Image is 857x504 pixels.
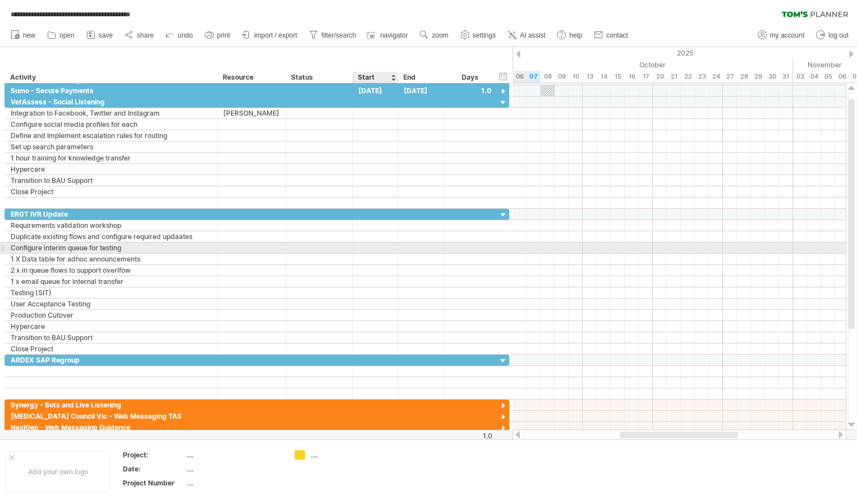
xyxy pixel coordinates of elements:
[821,71,835,83] div: Wednesday, 5 November 2025
[505,28,549,43] a: AI assist
[11,355,211,365] div: ARDEX SAP Regroup
[11,97,211,107] div: VetAssess - Social Listening
[443,72,496,83] div: Days
[541,71,555,83] div: Wednesday, 8 October 2025
[473,31,496,39] span: settings
[202,28,233,43] a: print
[555,71,569,83] div: Thursday, 9 October 2025
[417,28,451,43] a: zoom
[611,71,625,83] div: Wednesday, 15 October 2025
[813,28,852,43] a: log out
[11,209,211,219] div: ERGT IVR Update
[11,343,211,354] div: Close Project
[625,71,639,83] div: Thursday, 16 October 2025
[653,71,667,83] div: Monday, 20 October 2025
[123,450,185,460] div: Project:
[291,72,346,83] div: Status
[123,478,185,488] div: Project Number
[187,450,281,460] div: ....
[311,450,372,460] div: ....
[8,28,39,43] a: new
[755,28,808,43] a: my account
[223,72,279,83] div: Resource
[751,71,765,83] div: Wednesday, 29 October 2025
[11,265,211,276] div: 2 x in queue flows to support overlfow
[11,400,211,410] div: Synergy - Bots and Live Listening
[11,164,211,175] div: Hypercare
[828,31,849,39] span: log out
[639,71,653,83] div: Friday, 17 October 2025
[11,220,211,231] div: Requirements validation workshop
[11,287,211,298] div: Testing (SIT)
[835,71,849,83] div: Thursday, 6 November 2025
[122,28,157,43] a: share
[380,31,408,39] span: navigator
[591,28,632,43] a: contact
[23,31,35,39] span: new
[178,31,193,39] span: undo
[217,31,230,39] span: print
[187,464,281,474] div: ....
[11,254,211,264] div: 1 X Data table for adhoc announcements
[6,451,110,493] div: Add your own logo
[765,71,779,83] div: Thursday, 30 October 2025
[365,28,411,43] a: navigator
[403,72,437,83] div: End
[11,108,211,118] div: Integration to Facebook, Twitter and Instagram
[239,28,301,43] a: import / export
[11,411,211,421] div: [MEDICAL_DATA] Council Vic - Web Messaging TAS
[11,299,211,309] div: User Acceptance Testing
[163,28,196,43] a: undo
[306,28,360,43] a: filter/search
[59,31,75,39] span: open
[695,71,709,83] div: Thursday, 23 October 2025
[471,59,793,71] div: October 2025
[11,332,211,343] div: Transition to BAU Support
[513,71,527,83] div: Monday, 6 October 2025
[123,464,185,474] div: Date:
[223,108,280,118] div: [PERSON_NAME]
[723,71,737,83] div: Monday, 27 October 2025
[569,71,583,83] div: Friday, 10 October 2025
[254,31,297,39] span: import / export
[527,71,541,83] div: Tuesday, 7 October 2025
[321,31,356,39] span: filter/search
[11,276,211,287] div: 1 x email queue for internal transfer
[458,28,499,43] a: settings
[11,231,211,242] div: Duplicate existing flows and configure required updaates
[807,71,821,83] div: Tuesday, 4 November 2025
[606,31,628,39] span: contact
[737,71,751,83] div: Tuesday, 28 October 2025
[398,85,444,96] div: [DATE]
[84,28,116,43] a: save
[597,71,611,83] div: Tuesday, 14 October 2025
[11,242,211,253] div: Configure interim queue for testing
[353,85,398,96] div: [DATE]
[793,71,807,83] div: Monday, 3 November 2025
[11,141,211,152] div: Set up search parameters
[667,71,681,83] div: Tuesday, 21 October 2025
[11,321,211,332] div: Hypercare
[779,71,793,83] div: Friday, 31 October 2025
[444,432,492,440] div: 1.0
[10,72,211,83] div: Activity
[11,310,211,320] div: Production Cutover
[11,119,211,130] div: Configure social media profiles for each
[187,478,281,488] div: ....
[709,71,723,83] div: Friday, 24 October 2025
[11,422,211,433] div: NexiGen - Web Messaging Guidance
[11,130,211,141] div: Define and Implement escalation rules for routing
[11,175,211,186] div: Transition to BAU Support
[583,71,597,83] div: Monday, 13 October 2025
[681,71,695,83] div: Wednesday, 22 October 2025
[99,31,113,39] span: save
[11,85,211,96] div: Sumo - Secure Payments
[11,153,211,163] div: 1 hour training for knowledge transfer
[770,31,804,39] span: my account
[432,31,448,39] span: zoom
[554,28,586,43] a: help
[137,31,154,39] span: share
[11,186,211,197] div: Close Project
[569,31,582,39] span: help
[44,28,78,43] a: open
